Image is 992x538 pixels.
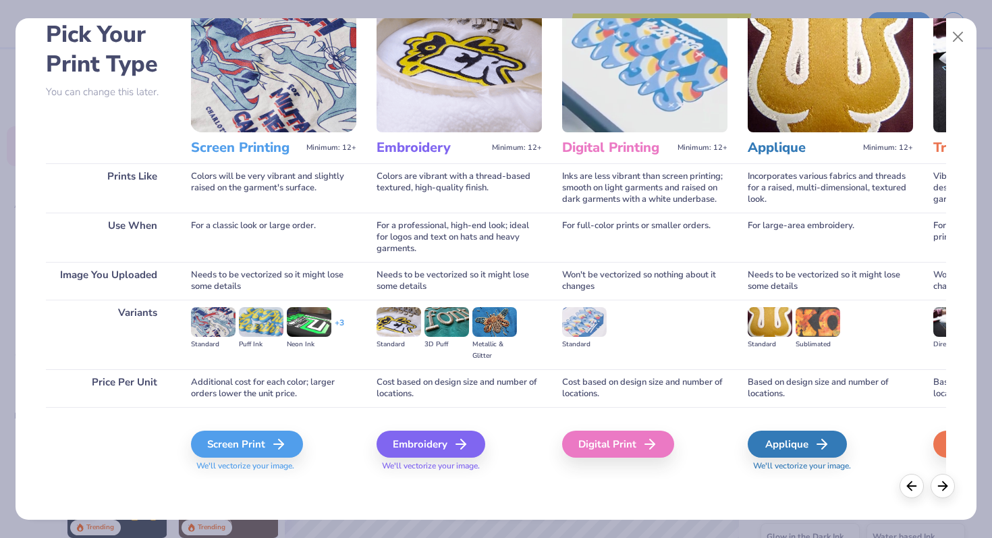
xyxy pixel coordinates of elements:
div: Applique [748,431,847,458]
div: For a professional, high-end look; ideal for logos and text on hats and heavy garments. [377,213,542,262]
img: Sublimated [796,307,840,337]
div: Sublimated [796,339,840,350]
div: Needs to be vectorized so it might lose some details [377,262,542,300]
div: 3D Puff [424,339,469,350]
span: Minimum: 12+ [863,143,913,153]
div: Inks are less vibrant than screen printing; smooth on light garments and raised on dark garments ... [562,163,727,213]
img: Metallic & Glitter [472,307,517,337]
div: Screen Print [191,431,303,458]
div: Embroidery [377,431,485,458]
img: Puff Ink [239,307,283,337]
img: Neon Ink [287,307,331,337]
img: 3D Puff [424,307,469,337]
div: Direct-to-film [933,339,978,350]
span: We'll vectorize your image. [191,460,356,472]
div: Needs to be vectorized so it might lose some details [748,262,913,300]
h3: Screen Printing [191,139,301,157]
h2: Pick Your Print Type [46,20,171,79]
span: We'll vectorize your image. [377,460,542,472]
div: Standard [562,339,607,350]
div: Prints Like [46,163,171,213]
p: You can change this later. [46,86,171,98]
img: Standard [562,307,607,337]
h3: Applique [748,139,858,157]
span: Minimum: 12+ [306,143,356,153]
div: Puff Ink [239,339,283,350]
div: Use When [46,213,171,262]
div: Variants [46,300,171,369]
div: For large-area embroidery. [748,213,913,262]
span: Minimum: 12+ [678,143,727,153]
span: Minimum: 12+ [492,143,542,153]
div: Cost based on design size and number of locations. [562,369,727,407]
div: Incorporates various fabrics and threads for a raised, multi-dimensional, textured look. [748,163,913,213]
div: Colors are vibrant with a thread-based textured, high-quality finish. [377,163,542,213]
div: Won't be vectorized so nothing about it changes [562,262,727,300]
div: For full-color prints or smaller orders. [562,213,727,262]
div: Neon Ink [287,339,331,350]
h3: Digital Printing [562,139,672,157]
img: Standard [748,307,792,337]
img: Standard [377,307,421,337]
div: Standard [748,339,792,350]
div: Image You Uploaded [46,262,171,300]
div: Standard [191,339,236,350]
span: We'll vectorize your image. [748,460,913,472]
h3: Embroidery [377,139,487,157]
div: Digital Print [562,431,674,458]
div: Needs to be vectorized so it might lose some details [191,262,356,300]
div: For a classic look or large order. [191,213,356,262]
div: Metallic & Glitter [472,339,517,362]
div: Additional cost for each color; larger orders lower the unit price. [191,369,356,407]
div: Price Per Unit [46,369,171,407]
div: Colors will be very vibrant and slightly raised on the garment's surface. [191,163,356,213]
div: Standard [377,339,421,350]
div: + 3 [335,317,344,340]
div: Based on design size and number of locations. [748,369,913,407]
div: Cost based on design size and number of locations. [377,369,542,407]
img: Standard [191,307,236,337]
img: Direct-to-film [933,307,978,337]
